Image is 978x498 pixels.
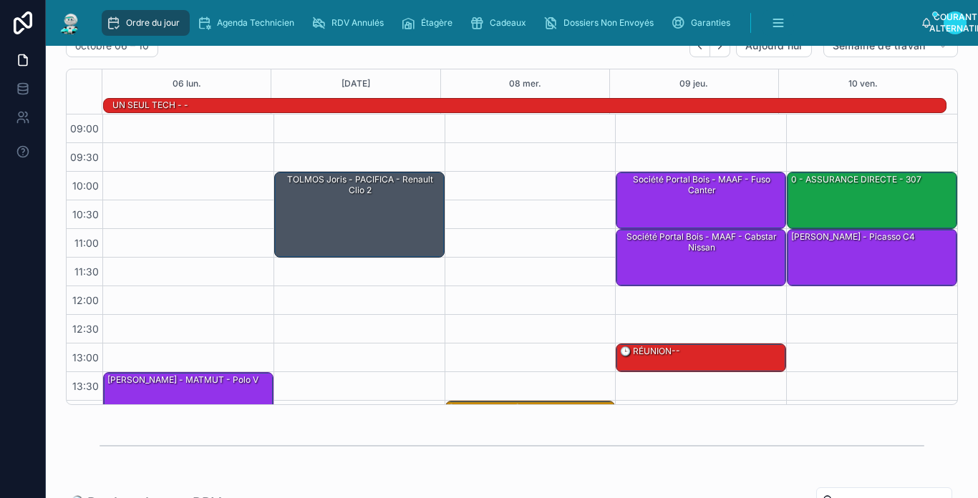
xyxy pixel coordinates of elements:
div: Société Portal bois - MAAF - cabstar nissan [616,230,785,285]
span: Agenda Technicien [217,17,294,29]
span: RDV Annulés [331,17,384,29]
span: 09:00 [67,122,102,135]
div: 🕒 RÉUNION-- [619,345,682,358]
div: contenu défilant [95,7,921,39]
span: 12:30 [69,323,102,335]
div: UN SEUL TECH - - [111,98,190,112]
div: TOLMOS Joris - PACIFICA - Renault Clio 2 [277,173,443,197]
a: Étagère [397,10,463,36]
div: Société Portal bois - MAAF - Fuso canter [616,172,785,228]
div: 0 - ASSURANCE DIRECTE - 307 [788,172,957,228]
a: Dossiers Non Envoyés [539,10,664,36]
span: 11:00 [71,237,102,249]
button: Aujourd’hui [736,34,812,57]
a: Cadeaux [465,10,536,36]
a: Ordre du jour [102,10,190,36]
div: [PERSON_NAME] - MATMUT - polo V [104,373,273,457]
a: RDV Annulés [307,10,394,36]
button: 06 lun. [173,69,201,98]
span: 09:30 [67,151,102,163]
button: 10 ven. [848,69,878,98]
div: Société Portal bois - MAAF - Fuso canter [619,173,785,197]
span: Dossiers Non Envoyés [563,17,654,29]
div: TOLMOS Joris - PACIFICA - Renault Clio 2 [275,172,444,257]
div: Société Portal bois - MAAF - cabstar nissan [619,230,785,254]
span: 10:00 [69,180,102,192]
div: [PERSON_NAME] - MATMUT - polo V [106,373,260,386]
div: [PERSON_NAME] - picasso c4 [790,230,916,243]
button: 09 jeu. [679,69,708,98]
span: Semaine de travail [833,39,926,52]
span: 12:00 [69,294,102,306]
span: Garanties [691,17,730,29]
a: Garanties [667,10,740,36]
div: [PERSON_NAME] - GMF - opel zafira [448,402,602,415]
span: Aujourd’hui [745,39,803,52]
div: [PERSON_NAME] - GMF - opel zafira [446,401,615,486]
button: Précédent [689,35,710,57]
img: Logo de l’application [57,11,83,34]
button: Semaine de travail [823,34,958,57]
span: Cadeaux [490,17,526,29]
span: 13:30 [69,380,102,392]
span: 13:00 [69,351,102,363]
span: 10:30 [69,208,102,220]
div: [PERSON_NAME] - picasso c4 [788,230,957,285]
a: Agenda Technicien [193,10,304,36]
div: 🕒 RÉUNION-- [616,344,785,371]
button: Prochain [710,35,730,57]
div: 0 - ASSURANCE DIRECTE - 307 [790,173,923,186]
span: Ordre du jour [126,17,180,29]
button: [DATE] [342,69,370,98]
h2: octobre 06 – 10 [75,39,149,53]
div: UN SEUL TECH - - [111,99,190,112]
button: 08 mer. [509,69,541,98]
span: 11:30 [71,265,102,278]
span: Étagère [421,17,452,29]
